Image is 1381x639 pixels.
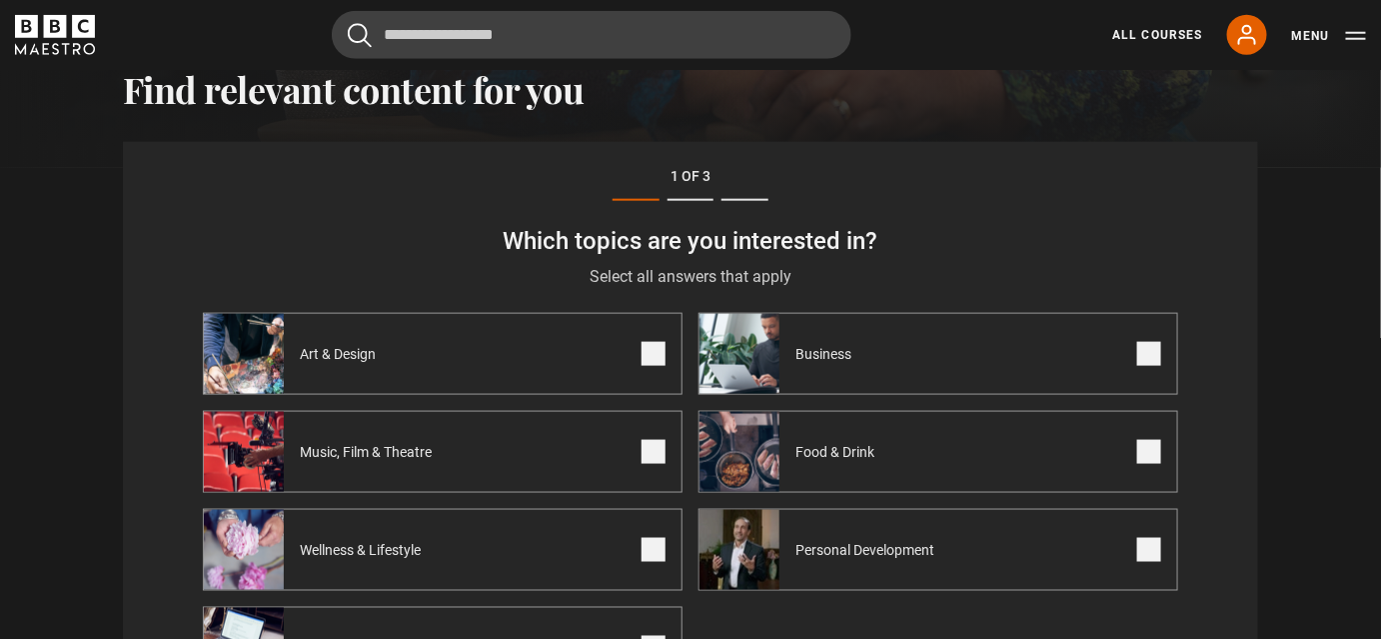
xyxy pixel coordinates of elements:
[284,442,456,462] span: Music, Film & Theatre
[15,15,95,55] svg: BBC Maestro
[779,540,958,560] span: Personal Development
[348,23,372,48] button: Submit the search query
[332,11,851,59] input: Search
[203,225,1178,257] h3: Which topics are you interested in?
[123,68,1258,110] h2: Find relevant content for you
[779,442,898,462] span: Food & Drink
[284,344,400,364] span: Art & Design
[1291,26,1366,46] button: Toggle navigation
[779,344,875,364] span: Business
[203,265,1178,289] p: Select all answers that apply
[1112,26,1203,44] a: All Courses
[203,166,1178,187] p: 1 of 3
[284,540,445,560] span: Wellness & Lifestyle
